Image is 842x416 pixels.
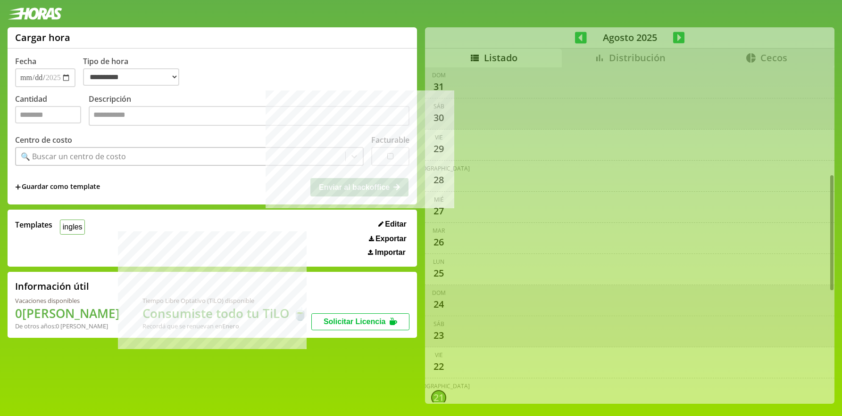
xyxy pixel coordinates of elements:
span: Solicitar Licencia [324,318,386,326]
label: Cantidad [15,94,89,128]
h2: Información útil [15,280,89,293]
div: Vacaciones disponibles [15,296,120,305]
img: logotipo [8,8,62,20]
h1: Consumiste todo tu TiLO 🍵 [142,305,308,322]
input: Cantidad [15,106,81,123]
span: +Guardar como template [15,182,100,192]
label: Facturable [371,135,409,145]
span: + [15,182,21,192]
div: De otros años: 0 [PERSON_NAME] [15,322,120,330]
textarea: Descripción [89,106,409,126]
b: Enero [222,322,239,330]
div: 🔍 Buscar un centro de costo [21,151,126,162]
label: Tipo de hora [83,56,187,87]
select: Tipo de hora [83,68,179,86]
h1: 0 [PERSON_NAME] [15,305,120,322]
button: Solicitar Licencia [311,313,409,330]
div: Tiempo Libre Optativo (TiLO) disponible [142,296,308,305]
span: Templates [15,220,52,230]
button: Exportar [366,234,409,244]
button: Editar [375,220,409,229]
div: Recordá que se renuevan en [142,322,308,330]
span: Editar [385,220,406,228]
button: ingles [60,220,85,234]
span: Importar [375,248,406,257]
label: Descripción [89,94,409,128]
label: Centro de costo [15,135,72,145]
span: Exportar [375,235,407,243]
h1: Cargar hora [15,31,70,44]
label: Fecha [15,56,36,66]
